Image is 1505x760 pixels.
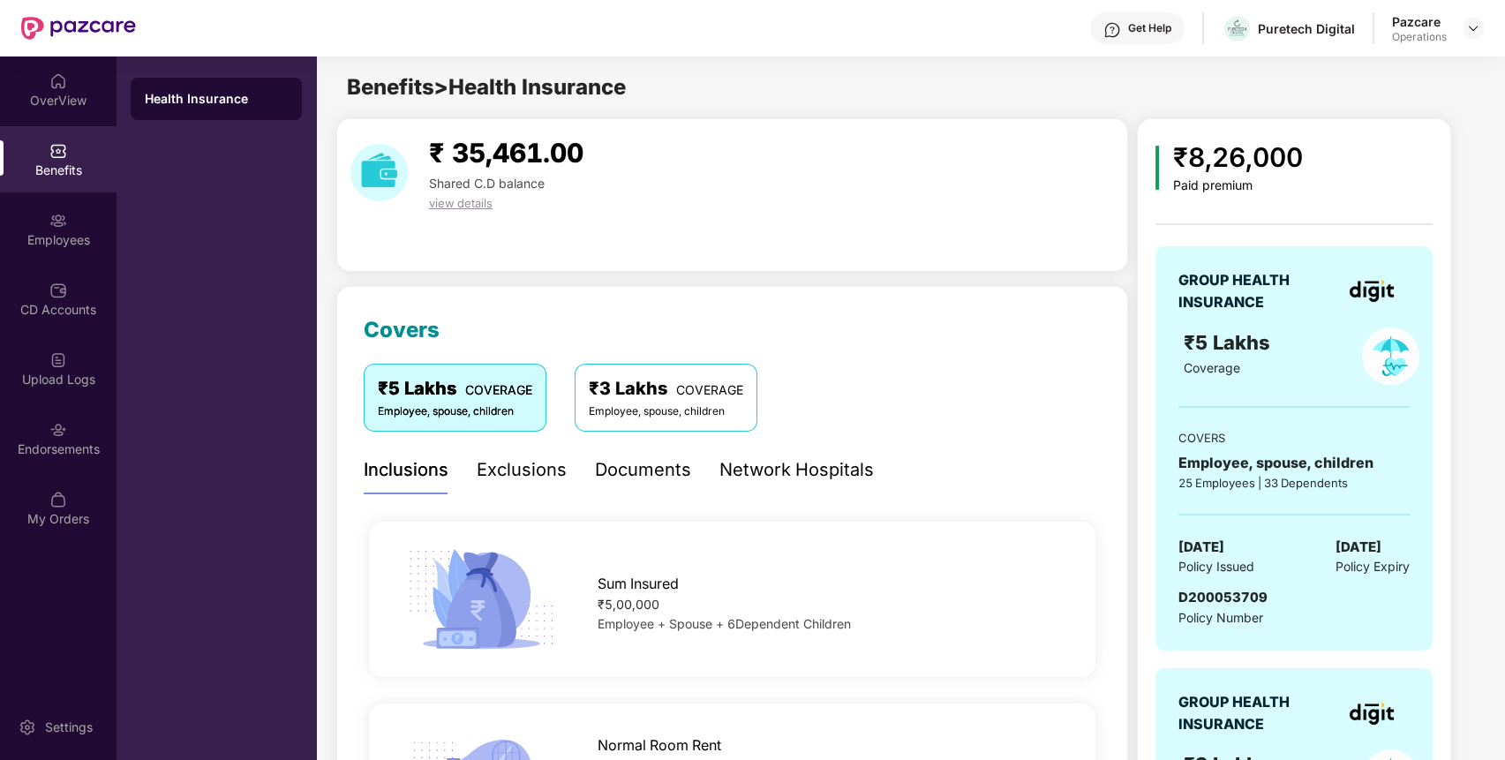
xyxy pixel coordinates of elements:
img: insurerLogo [1350,280,1394,302]
img: svg+xml;base64,PHN2ZyBpZD0iTXlfT3JkZXJzIiBkYXRhLW5hbWU9Ik15IE9yZGVycyIgeG1sbnM9Imh0dHA6Ly93d3cudz... [49,491,67,508]
div: ₹5,00,000 [598,595,1063,614]
span: D200053709 [1178,589,1268,606]
div: Get Help [1128,21,1171,35]
img: policyIcon [1362,327,1419,385]
img: svg+xml;base64,PHN2ZyBpZD0iSG9tZSIgeG1sbnM9Imh0dHA6Ly93d3cudzMub3JnLzIwMDAvc3ZnIiB3aWR0aD0iMjAiIG... [49,72,67,90]
img: New Pazcare Logo [21,17,136,40]
div: ₹8,26,000 [1173,137,1303,178]
span: Normal Room Rent [598,734,721,756]
img: icon [402,544,561,654]
span: Employee + Spouse + 6Dependent Children [598,616,851,631]
img: svg+xml;base64,PHN2ZyBpZD0iSGVscC0zMngzMiIgeG1sbnM9Imh0dHA6Ly93d3cudzMub3JnLzIwMDAvc3ZnIiB3aWR0aD... [1103,21,1121,39]
div: COVERS [1178,429,1410,447]
div: Operations [1392,30,1447,44]
img: icon [1155,146,1160,190]
span: Coverage [1184,360,1240,375]
img: download [350,144,408,201]
span: Benefits > Health Insurance [347,74,626,100]
span: ₹5 Lakhs [1184,331,1275,354]
div: ₹3 Lakhs [589,375,743,403]
img: svg+xml;base64,PHN2ZyBpZD0iRHJvcGRvd24tMzJ4MzIiIHhtbG5zPSJodHRwOi8vd3d3LnczLm9yZy8yMDAwL3N2ZyIgd2... [1466,21,1480,35]
div: Exclusions [477,456,567,484]
span: Policy Issued [1178,557,1254,576]
div: Employee, spouse, children [1178,452,1410,474]
div: Inclusions [364,456,448,484]
span: ₹ 35,461.00 [429,137,583,169]
img: Puretech%20Logo%20Dark%20-Vertical.png [1224,16,1250,41]
span: [DATE] [1178,537,1224,558]
img: svg+xml;base64,PHN2ZyBpZD0iVXBsb2FkX0xvZ3MiIGRhdGEtbmFtZT0iVXBsb2FkIExvZ3MiIHhtbG5zPSJodHRwOi8vd3... [49,351,67,369]
div: 25 Employees | 33 Dependents [1178,474,1410,492]
div: Health Insurance [145,90,288,108]
div: Settings [40,719,98,736]
span: COVERAGE [676,382,743,397]
div: Pazcare [1392,13,1447,30]
div: Employee, spouse, children [589,403,743,420]
span: [DATE] [1336,537,1381,558]
div: Documents [595,456,691,484]
div: GROUP HEALTH INSURANCE [1178,269,1333,313]
img: svg+xml;base64,PHN2ZyBpZD0iRW5kb3JzZW1lbnRzIiB4bWxucz0iaHR0cDovL3d3dy53My5vcmcvMjAwMC9zdmciIHdpZH... [49,421,67,439]
span: COVERAGE [465,382,532,397]
div: Network Hospitals [719,456,874,484]
img: insurerLogo [1350,703,1394,725]
span: Covers [364,317,440,342]
span: Sum Insured [598,573,679,595]
div: GROUP HEALTH INSURANCE [1178,691,1333,735]
div: Paid premium [1173,178,1303,193]
div: Puretech Digital [1258,20,1355,37]
span: Policy Number [1178,610,1263,625]
span: view details [429,196,493,210]
div: ₹5 Lakhs [378,375,532,403]
img: svg+xml;base64,PHN2ZyBpZD0iU2V0dGluZy0yMHgyMCIgeG1sbnM9Imh0dHA6Ly93d3cudzMub3JnLzIwMDAvc3ZnIiB3aW... [19,719,36,736]
img: svg+xml;base64,PHN2ZyBpZD0iQ0RfQWNjb3VudHMiIGRhdGEtbmFtZT0iQ0QgQWNjb3VudHMiIHhtbG5zPSJodHRwOi8vd3... [49,282,67,299]
div: Employee, spouse, children [378,403,532,420]
span: Policy Expiry [1336,557,1410,576]
span: Shared C.D balance [429,176,545,191]
img: svg+xml;base64,PHN2ZyBpZD0iQmVuZWZpdHMiIHhtbG5zPSJodHRwOi8vd3d3LnczLm9yZy8yMDAwL3N2ZyIgd2lkdGg9Ij... [49,142,67,160]
img: svg+xml;base64,PHN2ZyBpZD0iRW1wbG95ZWVzIiB4bWxucz0iaHR0cDovL3d3dy53My5vcmcvMjAwMC9zdmciIHdpZHRoPS... [49,212,67,230]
